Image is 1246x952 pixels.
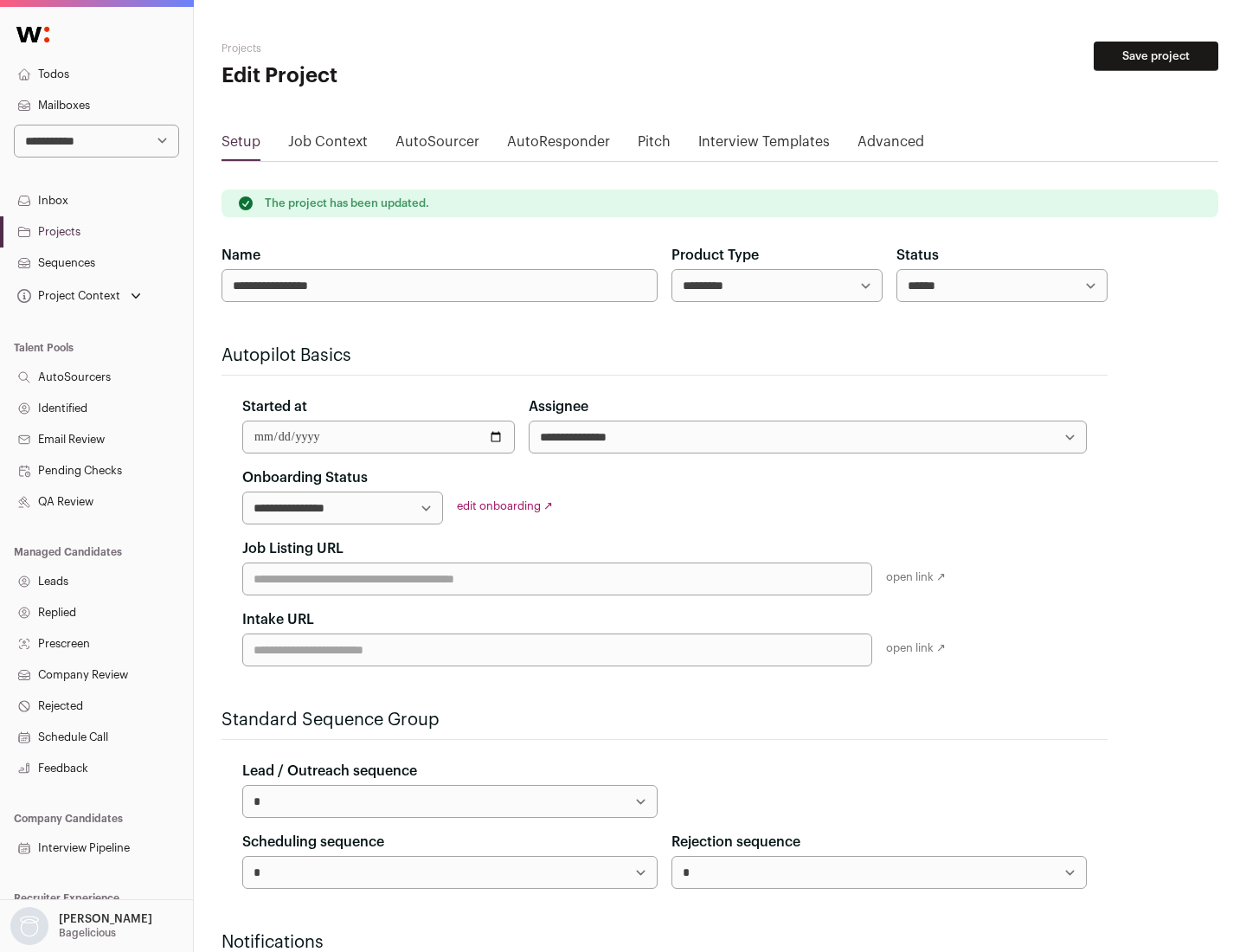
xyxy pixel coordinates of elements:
label: Onboarding Status [242,467,368,488]
div: Project Context [14,289,120,303]
h2: Autopilot Basics [222,344,1108,368]
button: Open dropdown [7,907,156,945]
a: AutoResponder [507,132,610,159]
p: [PERSON_NAME] [59,912,152,926]
label: Scheduling sequence [242,832,384,852]
a: AutoSourcer [395,132,479,159]
button: Save project [1094,42,1218,71]
a: edit onboarding ↗ [457,500,553,511]
a: Setup [222,132,260,159]
label: Rejection sequence [671,832,800,852]
h1: Edit Project [222,62,554,90]
h2: Standard Sequence Group [222,708,1108,732]
label: Product Type [671,245,759,266]
label: Assignee [529,396,588,417]
label: Status [896,245,939,266]
label: Started at [242,396,307,417]
button: Open dropdown [14,284,145,308]
p: Bagelicious [59,926,116,940]
a: Pitch [638,132,671,159]
a: Advanced [857,132,924,159]
label: Name [222,245,260,266]
p: The project has been updated. [265,196,429,210]
label: Job Listing URL [242,538,344,559]
img: nopic.png [10,907,48,945]
img: Wellfound [7,17,59,52]
label: Intake URL [242,609,314,630]
a: Interview Templates [698,132,830,159]
label: Lead / Outreach sequence [242,761,417,782]
h2: Projects [222,42,554,55]
a: Job Context [288,132,368,159]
